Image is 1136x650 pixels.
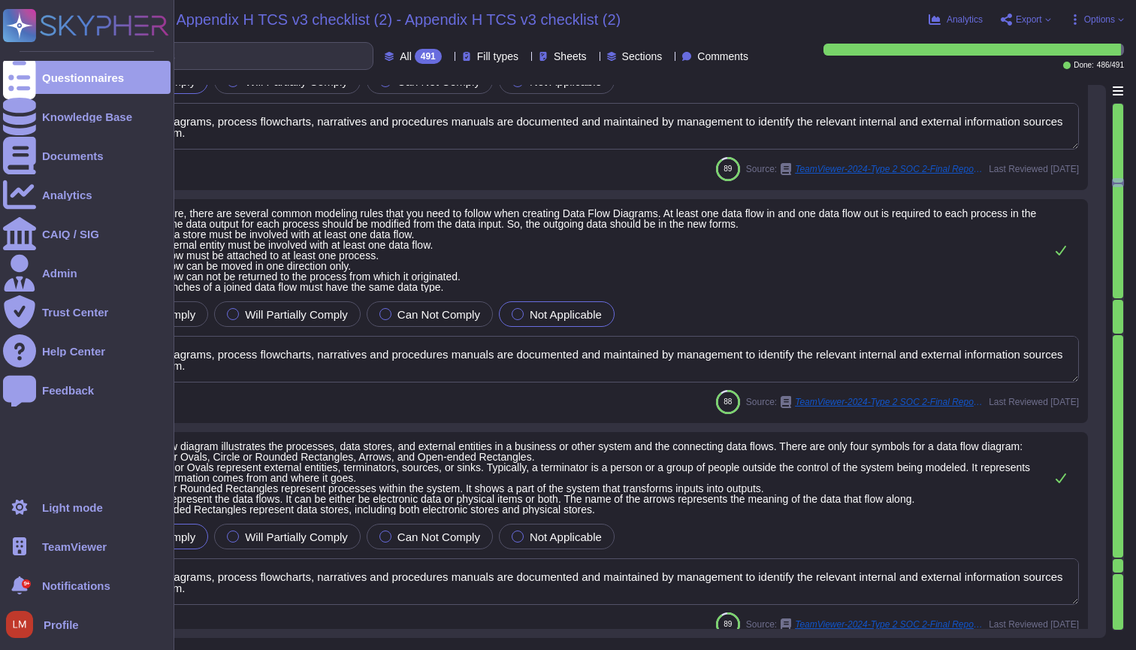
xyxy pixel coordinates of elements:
[989,398,1079,407] span: Last Reviewed [DATE]
[795,620,983,629] span: TeamViewer-2024-Type 2 SOC 2-Final Report.pdf
[44,619,79,630] span: Profile
[6,611,33,638] img: user
[477,51,518,62] span: Fill types
[42,385,94,396] div: Feedback
[1097,62,1124,69] span: 486 / 491
[989,165,1079,174] span: Last Reviewed [DATE]
[947,15,983,24] span: Analytics
[697,51,748,62] span: Comments
[724,398,732,406] span: 88
[42,346,105,357] div: Help Center
[3,100,171,133] a: Knowledge Base
[530,531,602,543] span: Not Applicable
[42,228,99,240] div: CAIQ / SIG
[42,72,124,83] div: Questionnaires
[3,373,171,407] a: Feedback
[42,541,107,552] span: TeamViewer
[724,165,732,173] span: 89
[415,49,442,64] div: 491
[177,12,621,27] span: Appendix H TCS v3 checklist (2) - Appendix H TCS v3 checklist (2)
[42,307,108,318] div: Trust Center
[22,579,31,588] div: 9+
[397,531,480,543] span: Can Not Comply
[42,580,110,591] span: Notifications
[102,336,1079,382] textarea: Data flow diagrams, process flowcharts, narratives and procedures manuals are documented and main...
[3,139,171,172] a: Documents
[3,217,171,250] a: CAIQ / SIG
[3,61,171,94] a: Questionnaires
[3,608,44,641] button: user
[746,618,983,630] span: Source:
[622,51,663,62] span: Sections
[3,295,171,328] a: Trust Center
[42,268,77,279] div: Admin
[1016,15,1042,24] span: Export
[1084,15,1115,24] span: Options
[42,502,103,513] div: Light mode
[3,334,171,367] a: Help Center
[3,178,171,211] a: Analytics
[59,43,373,69] input: Search by keywords
[1074,62,1094,69] span: Done:
[795,398,983,407] span: TeamViewer-2024-Type 2 SOC 2-Final Report.pdf
[245,531,348,543] span: Will Partially Comply
[929,14,983,26] button: Analytics
[102,558,1079,605] textarea: Data flow diagrams, process flowcharts, narratives and procedures manuals are documented and main...
[724,620,732,628] span: 89
[554,51,587,62] span: Sheets
[397,308,480,321] span: Can Not Comply
[795,165,983,174] span: TeamViewer-2024-Type 2 SOC 2-Final Report.pdf
[989,620,1079,629] span: Last Reviewed [DATE]
[746,163,983,175] span: Source:
[102,103,1079,150] textarea: Data flow diagrams, process flowcharts, narratives and procedures manuals are documented and main...
[3,256,171,289] a: Admin
[530,308,602,321] span: Not Applicable
[400,51,412,62] span: All
[42,150,104,162] div: Documents
[746,396,983,408] span: Source:
[42,189,92,201] div: Analytics
[42,111,132,122] div: Knowledge Base
[245,308,348,321] span: Will Partially Comply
